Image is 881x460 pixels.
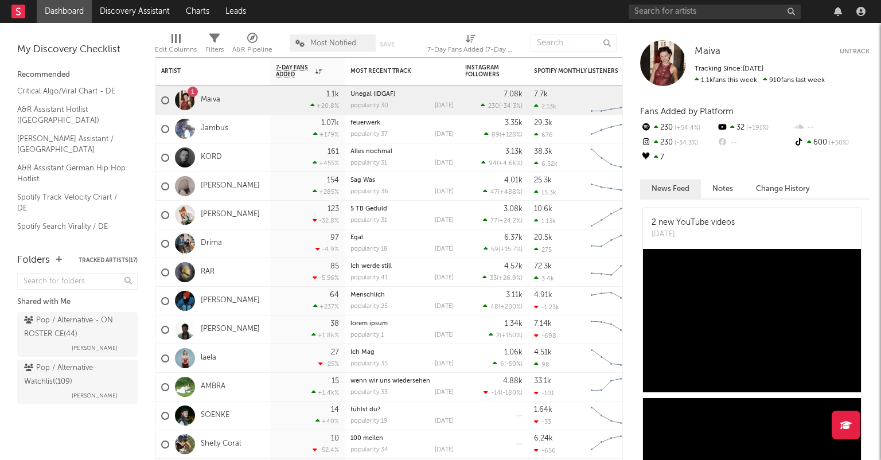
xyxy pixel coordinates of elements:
div: Edit Columns [155,29,197,62]
div: popularity: 1 [350,332,384,338]
div: -32.8 % [313,217,339,224]
div: ( ) [484,389,523,396]
svg: Chart title [586,258,637,287]
div: ( ) [481,102,523,110]
div: [DATE] [435,418,454,424]
div: Ich werde still [350,263,454,270]
div: popularity: 35 [350,361,388,367]
div: 4.57k [504,263,523,270]
div: 1.1k [326,91,339,98]
div: 14 [331,406,339,414]
span: -180 % [502,390,521,396]
svg: Chart title [586,172,637,201]
div: popularity: 41 [350,275,388,281]
a: A&R Assistant Hotlist ([GEOGRAPHIC_DATA]) [17,103,126,127]
svg: Chart title [586,287,637,315]
div: 3.4k [534,275,554,282]
span: 48 [490,304,498,310]
a: [PERSON_NAME] [201,210,260,220]
div: popularity: 25 [350,303,388,310]
div: 3.13k [505,148,523,155]
div: 4.88k [503,377,523,385]
div: 32 [716,120,793,135]
div: 72.3k [534,263,552,270]
div: -52.4 % [313,446,339,454]
div: 7.7k [534,91,548,98]
div: 7.08k [504,91,523,98]
div: +1.8k % [311,332,339,339]
a: Jambus [201,124,228,134]
div: Folders [17,254,50,267]
a: Pop / Alternative - ON ROSTER CE(44)[PERSON_NAME] [17,312,138,357]
div: 2.13k [534,103,556,110]
a: [PERSON_NAME] [201,181,260,191]
span: [PERSON_NAME] [72,341,118,355]
div: 4.91k [534,291,552,299]
div: 5 TB Geduld [350,206,454,212]
input: Search for artists [629,5,801,19]
div: 1.34k [505,320,523,328]
span: +4.6k % [498,161,521,167]
div: 1.06k [504,349,523,356]
div: Most Recent Track [350,68,436,75]
span: 1.1k fans this week [695,77,757,84]
span: 77 [490,218,497,224]
svg: Chart title [586,401,637,430]
div: popularity: 31 [350,160,387,166]
span: 910 fans last week [695,77,825,84]
div: A&R Pipeline [232,43,272,57]
div: ( ) [482,274,523,282]
span: Tracking Since: [DATE] [695,65,763,72]
svg: Chart title [586,229,637,258]
a: Critical Algo/Viral Chart - DE [17,85,126,98]
div: -5.56 % [313,274,339,282]
div: +40 % [315,418,339,425]
div: 161 [328,148,339,155]
div: popularity: 19 [350,418,388,424]
svg: Chart title [586,430,637,459]
div: ( ) [489,332,523,339]
div: 27 [331,349,339,356]
a: 5 TB Geduld [350,206,387,212]
span: [PERSON_NAME] [72,389,118,403]
button: News Feed [640,180,701,198]
div: Sag Was [350,177,454,184]
div: 154 [327,177,339,184]
div: [DATE] [435,103,454,109]
span: 230 [488,103,499,110]
span: 94 [489,161,497,167]
div: [DATE] [435,303,454,310]
a: Shelly Coral [201,439,241,449]
div: A&R Pipeline [232,29,272,62]
span: 6 [500,361,504,368]
div: 98 [534,361,549,368]
span: +200 % [500,304,521,310]
div: 7.14k [534,320,552,328]
div: [DATE] [435,447,454,453]
div: 4.51k [534,349,552,356]
div: ( ) [483,188,523,196]
div: [DATE] [435,131,454,138]
span: 89 [492,132,500,138]
div: 1.07k [321,119,339,127]
div: -656 [534,447,556,454]
div: 25.3k [534,177,552,184]
a: RAR [201,267,215,277]
div: 38 [330,320,339,328]
div: 676 [534,131,553,139]
div: Instagram Followers [465,64,505,78]
span: +128 % [501,132,521,138]
div: 230 [640,120,716,135]
div: +1.4k % [311,389,339,396]
span: Most Notified [310,40,356,47]
a: Spotify Search Virality / DE [17,220,126,233]
div: [DATE] [435,389,454,396]
span: 59 [491,247,498,253]
button: Notes [701,180,744,198]
div: -1.23k [534,303,559,311]
div: [DATE] [435,246,454,252]
span: +191 % [744,125,769,131]
div: +237 % [313,303,339,310]
div: 38.3k [534,148,552,155]
span: +26.9 % [498,275,521,282]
